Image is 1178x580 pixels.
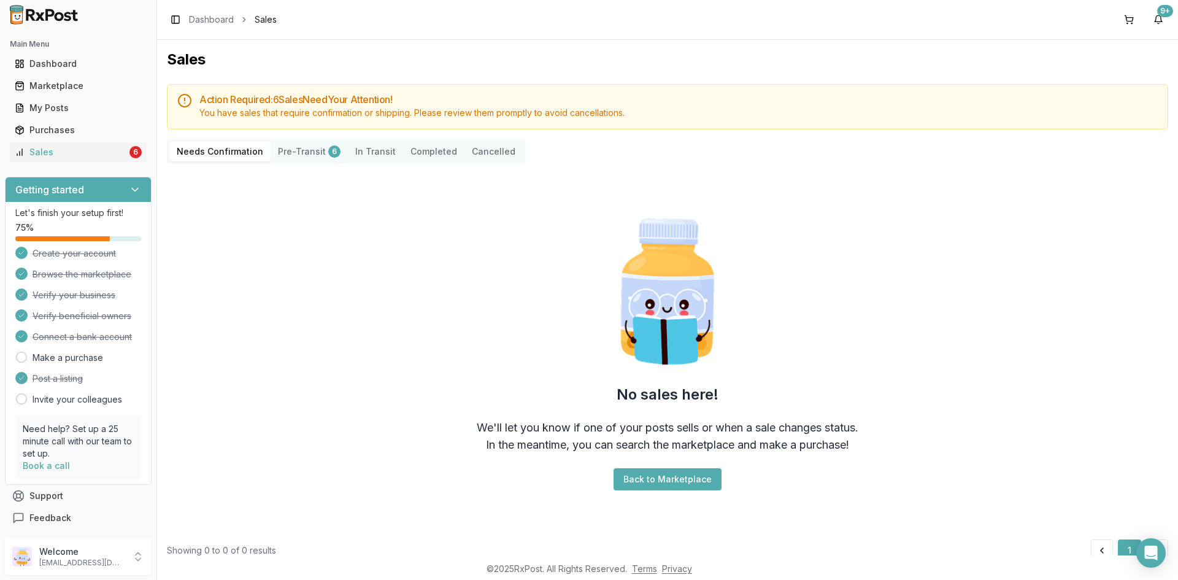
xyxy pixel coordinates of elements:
a: Dashboard [189,14,234,26]
p: Let's finish your setup first! [15,207,141,219]
h2: No sales here! [617,385,718,404]
span: Post a listing [33,373,83,385]
a: Terms [632,563,657,574]
h5: Action Required: 6 Sale s Need Your Attention! [199,95,1158,104]
button: Sales6 [5,142,152,162]
div: 9+ [1157,5,1173,17]
p: Welcome [39,546,125,558]
a: Dashboard [10,53,147,75]
div: 6 [328,145,341,158]
img: RxPost Logo [5,5,83,25]
button: 1 [1118,539,1141,562]
span: Verify beneficial owners [33,310,131,322]
span: Connect a bank account [33,331,132,343]
div: Open Intercom Messenger [1136,538,1166,568]
span: Sales [255,14,277,26]
button: Needs Confirmation [169,142,271,161]
a: Sales6 [10,141,147,163]
h3: Getting started [15,182,84,197]
p: Need help? Set up a 25 minute call with our team to set up. [23,423,134,460]
div: My Posts [15,102,142,114]
h1: Sales [167,50,1168,69]
div: Purchases [15,124,142,136]
img: User avatar [12,547,32,566]
h2: Main Menu [10,39,147,49]
div: Marketplace [15,80,142,92]
a: Marketplace [10,75,147,97]
a: Book a call [23,460,70,471]
div: 6 [129,146,142,158]
button: Marketplace [5,76,152,96]
button: Dashboard [5,54,152,74]
button: In Transit [348,142,403,161]
div: Showing 0 to 0 of 0 results [167,544,276,557]
button: Support [5,485,152,507]
button: Feedback [5,507,152,529]
button: Pre-Transit [271,142,348,161]
span: Verify your business [33,289,115,301]
button: My Posts [5,98,152,118]
a: Make a purchase [33,352,103,364]
button: 9+ [1149,10,1168,29]
div: We'll let you know if one of your posts sells or when a sale changes status. [477,419,858,436]
button: Cancelled [464,142,523,161]
div: Sales [15,146,127,158]
span: Create your account [33,247,116,260]
nav: breadcrumb [189,14,277,26]
div: You have sales that require confirmation or shipping. Please review them promptly to avoid cancel... [199,107,1158,119]
div: In the meantime, you can search the marketplace and make a purchase! [486,436,849,454]
a: My Posts [10,97,147,119]
img: Smart Pill Bottle [589,213,746,370]
div: Dashboard [15,58,142,70]
a: Invite your colleagues [33,393,122,406]
p: [EMAIL_ADDRESS][DOMAIN_NAME] [39,558,125,568]
span: Browse the marketplace [33,268,131,280]
button: Back to Marketplace [614,468,722,490]
button: Purchases [5,120,152,140]
span: Feedback [29,512,71,524]
a: Purchases [10,119,147,141]
a: Privacy [662,563,692,574]
button: Completed [403,142,464,161]
span: 75 % [15,222,34,234]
